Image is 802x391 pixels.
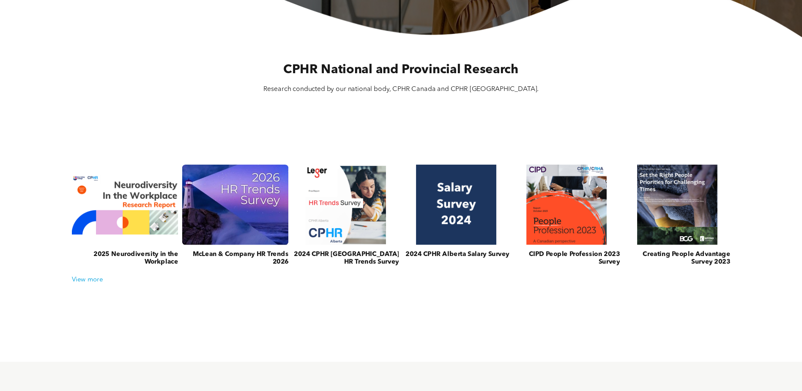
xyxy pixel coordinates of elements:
[68,276,734,284] div: View more
[263,86,539,93] span: Research conducted by our national body, CPHR Canada and CPHR [GEOGRAPHIC_DATA].
[72,251,178,266] h3: 2025 Neurodiversity in the Workplace
[283,63,519,76] span: CPHR National and Provincial Research
[405,251,509,259] h3: 2024 CPHR Alberta Salary Survey
[624,251,731,266] h3: Creating People Advantage Survey 2023
[293,251,399,266] h3: 2024 CPHR [GEOGRAPHIC_DATA] HR Trends Survey
[513,251,620,266] h3: CIPD People Profession 2023 Survey
[182,251,289,266] h3: McLean & Company HR Trends 2026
